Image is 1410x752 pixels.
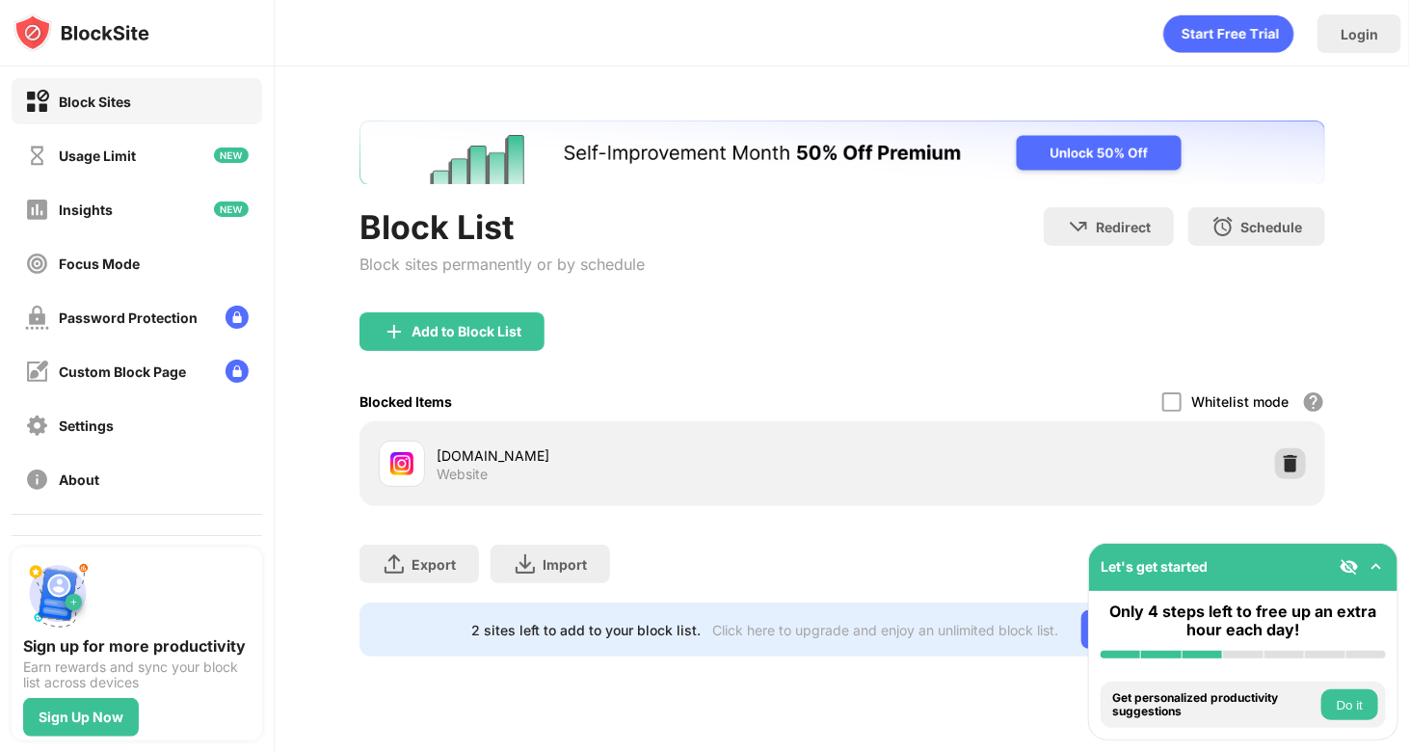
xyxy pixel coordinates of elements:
[23,636,251,656] div: Sign up for more productivity
[1367,557,1386,577] img: omni-setup-toggle.svg
[712,622,1058,638] div: Click here to upgrade and enjoy an unlimited block list.
[59,471,99,488] div: About
[23,659,251,690] div: Earn rewards and sync your block list across devices
[59,148,136,164] div: Usage Limit
[59,363,186,380] div: Custom Block Page
[359,393,452,410] div: Blocked Items
[1191,393,1289,410] div: Whitelist mode
[23,559,93,629] img: push-signup.svg
[359,121,1325,184] iframe: Banner
[437,445,842,466] div: [DOMAIN_NAME]
[13,13,149,52] img: logo-blocksite.svg
[1240,219,1302,235] div: Schedule
[25,198,49,222] img: insights-off.svg
[25,144,49,168] img: time-usage-off.svg
[1321,689,1378,720] button: Do it
[412,556,456,573] div: Export
[226,306,249,329] img: lock-menu.svg
[359,207,645,247] div: Block List
[412,324,521,339] div: Add to Block List
[1101,603,1386,639] div: Only 4 steps left to free up an extra hour each day!
[471,622,701,638] div: 2 sites left to add to your block list.
[1341,26,1378,42] div: Login
[59,94,131,110] div: Block Sites
[1112,691,1317,719] div: Get personalized productivity suggestions
[59,417,114,434] div: Settings
[543,556,587,573] div: Import
[25,306,49,330] img: password-protection-off.svg
[59,201,113,218] div: Insights
[437,466,488,483] div: Website
[214,201,249,217] img: new-icon.svg
[25,252,49,276] img: focus-off.svg
[1163,14,1294,53] div: animation
[1081,610,1213,649] div: Go Unlimited
[59,309,198,326] div: Password Protection
[25,90,49,114] img: block-on.svg
[25,414,49,438] img: settings-off.svg
[25,468,49,492] img: about-off.svg
[1101,558,1208,575] div: Let's get started
[25,360,49,384] img: customize-block-page-off.svg
[359,255,645,274] div: Block sites permanently or by schedule
[214,148,249,163] img: new-icon.svg
[39,710,123,725] div: Sign Up Now
[1340,557,1359,577] img: eye-not-visible.svg
[59,255,140,272] div: Focus Mode
[226,360,249,383] img: lock-menu.svg
[1096,219,1151,235] div: Redirect
[390,452,413,475] img: favicons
